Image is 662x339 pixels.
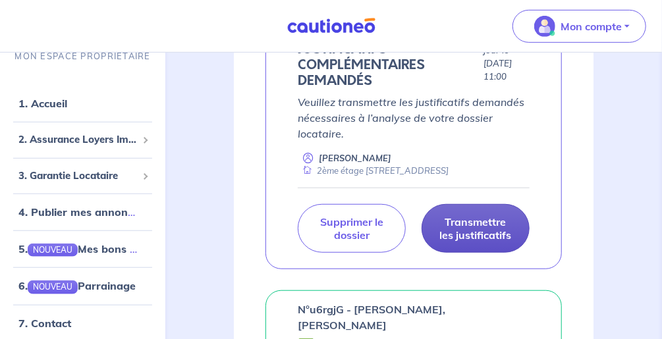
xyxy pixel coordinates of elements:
[512,10,646,43] button: illu_account_valid_menu.svgMon compte
[5,199,160,225] div: 4. Publier mes annonces
[298,26,530,89] div: state: DOCUMENTS-INCOMPLETE, Context: NEW,CHOOSE-CERTIFICATE,ALONE,LESSOR-DOCUMENTS
[438,215,513,242] p: Transmettre les justificatifs
[5,273,160,299] div: 6.NOUVEAUParrainage
[314,215,389,242] p: Supprimer le dossier
[18,97,67,110] a: 1. Accueil
[5,90,160,117] div: 1. Accueil
[18,132,137,147] span: 2. Assurance Loyers Impayés
[298,26,478,89] h5: 3. ⏳️️ EN ATTENTE DES JUSTIFICATIFS COMPLÉMENTAIRES DEMANDÉS
[5,163,160,188] div: 3. Garantie Locataire
[18,316,71,329] a: 7. Contact
[298,165,449,177] div: 2ème étage [STREET_ADDRESS]
[422,204,530,253] a: Transmettre les justificatifs
[14,50,150,63] p: MON ESPACE PROPRIÉTAIRE
[298,204,406,253] a: Supprimer le dossier
[18,168,137,183] span: 3. Garantie Locataire
[18,279,136,292] a: 6.NOUVEAUParrainage
[18,205,144,219] a: 4. Publier mes annonces
[18,242,157,255] a: 5.NOUVEAUMes bons plans
[5,127,160,153] div: 2. Assurance Loyers Impayés
[5,309,160,336] div: 7. Contact
[534,16,555,37] img: illu_account_valid_menu.svg
[483,31,530,84] p: - mis à jour le [DATE] 11:00
[298,301,530,333] p: n°u6rgjG - [PERSON_NAME], [PERSON_NAME]
[561,18,622,34] p: Mon compte
[298,94,530,142] p: Veuillez transmettre les justificatifs demandés nécessaires à l’analyse de votre dossier locataire.
[282,18,381,34] img: Cautioneo
[5,236,160,262] div: 5.NOUVEAUMes bons plans
[319,152,391,165] p: [PERSON_NAME]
